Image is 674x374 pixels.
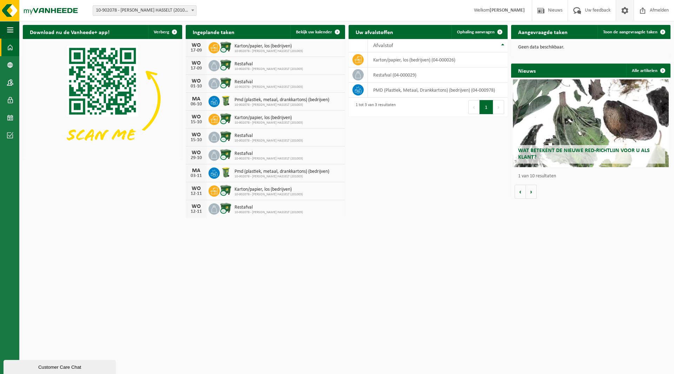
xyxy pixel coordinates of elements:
[93,6,196,15] span: 10-902078 - AVA HASSELT (201003) - HASSELT
[234,97,329,103] span: Pmd (plastiek, metaal, drankkartons) (bedrijven)
[368,67,508,83] td: restafval (04-000029)
[189,60,203,66] div: WO
[490,8,525,13] strong: [PERSON_NAME]
[234,115,303,121] span: Karton/papier, los (bedrijven)
[23,39,182,158] img: Download de VHEPlus App
[234,61,303,67] span: Restafval
[234,85,303,89] span: 10-902078 - [PERSON_NAME] HASSELT (201003)
[189,48,203,53] div: 17-09
[234,121,303,125] span: 10-902078 - [PERSON_NAME] HASSELT (201003)
[518,148,650,160] span: Wat betekent de nieuwe RED-richtlijn voor u als klant?
[368,83,508,98] td: PMD (Plastiek, Metaal, Drankkartons) (bedrijven) (04-000978)
[220,113,232,125] img: WB-1100-CU
[234,79,303,85] span: Restafval
[234,192,303,197] span: 10-902078 - [PERSON_NAME] HASSELT (201003)
[511,25,575,39] h2: Aangevraagde taken
[234,103,329,107] span: 10-902078 - [PERSON_NAME] HASSELT (201003)
[189,78,203,84] div: WO
[234,139,303,143] span: 10-902078 - [PERSON_NAME] HASSELT (201003)
[189,132,203,138] div: WO
[4,359,117,374] iframe: chat widget
[189,209,203,214] div: 12-11
[234,49,303,53] span: 10-902078 - [PERSON_NAME] HASSELT (201003)
[189,156,203,160] div: 29-10
[626,64,670,78] a: Alle artikelen
[189,186,203,191] div: WO
[189,138,203,143] div: 15-10
[189,96,203,102] div: MA
[234,210,303,215] span: 10-902078 - [PERSON_NAME] HASSELT (201003)
[186,25,242,39] h2: Ingeplande taken
[511,64,543,77] h2: Nieuws
[234,187,303,192] span: Karton/papier, los (bedrijven)
[234,67,303,71] span: 10-902078 - [PERSON_NAME] HASSELT (201003)
[234,205,303,210] span: Restafval
[189,120,203,125] div: 15-10
[518,174,667,179] p: 1 van 10 resultaten
[234,157,303,161] span: 10-902078 - [PERSON_NAME] HASSELT (201003)
[23,25,117,39] h2: Download nu de Vanheede+ app!
[234,169,329,175] span: Pmd (plastiek, metaal, drankkartons) (bedrijven)
[189,102,203,107] div: 06-10
[493,100,504,114] button: Next
[220,95,232,107] img: WB-0240-HPE-GN-50
[352,99,396,115] div: 1 tot 3 van 3 resultaten
[189,66,203,71] div: 17-09
[220,184,232,196] img: WB-1100-CU
[189,114,203,120] div: WO
[220,131,232,143] img: WB-1100-CU
[234,133,303,139] span: Restafval
[603,30,658,34] span: Toon de aangevraagde taken
[220,166,232,178] img: WB-0240-HPE-GN-50
[189,150,203,156] div: WO
[154,30,169,34] span: Verberg
[597,25,670,39] a: Toon de aangevraagde taken
[189,168,203,173] div: MA
[468,100,480,114] button: Previous
[189,173,203,178] div: 03-11
[373,43,393,48] span: Afvalstof
[220,41,232,53] img: WB-1100-CU
[220,59,232,71] img: WB-1100-CU
[296,30,332,34] span: Bekijk uw kalender
[234,175,329,179] span: 10-902078 - [PERSON_NAME] HASSELT (201003)
[220,77,232,89] img: WB-1100-CU
[368,52,508,67] td: karton/papier, los (bedrijven) (04-000026)
[290,25,344,39] a: Bekijk uw kalender
[189,191,203,196] div: 12-11
[220,202,232,214] img: WB-1100-CU
[526,185,537,199] button: Volgende
[220,149,232,160] img: WB-1100-CU
[234,44,303,49] span: Karton/papier, los (bedrijven)
[513,79,669,167] a: Wat betekent de nieuwe RED-richtlijn voor u als klant?
[189,42,203,48] div: WO
[518,45,663,50] p: Geen data beschikbaar.
[189,204,203,209] div: WO
[148,25,181,39] button: Verberg
[515,185,526,199] button: Vorige
[457,30,495,34] span: Ophaling aanvragen
[93,5,197,16] span: 10-902078 - AVA HASSELT (201003) - HASSELT
[234,151,303,157] span: Restafval
[451,25,507,39] a: Ophaling aanvragen
[189,84,203,89] div: 01-10
[480,100,493,114] button: 1
[349,25,400,39] h2: Uw afvalstoffen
